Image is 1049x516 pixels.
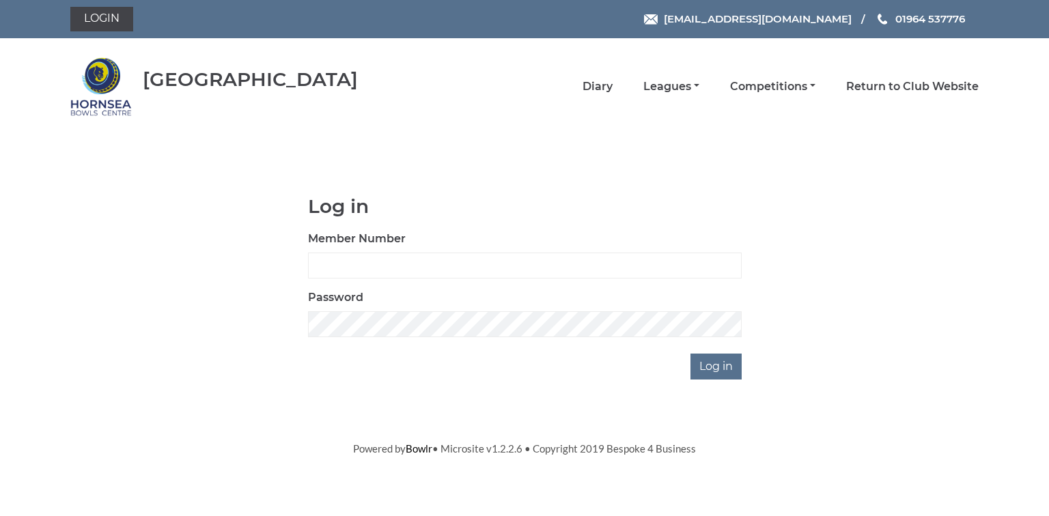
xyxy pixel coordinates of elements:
a: Diary [583,79,613,94]
a: Bowlr [406,442,432,455]
input: Log in [690,354,742,379]
label: Password [308,289,363,306]
img: Hornsea Bowls Centre [70,56,132,117]
a: Leagues [643,79,699,94]
span: [EMAIL_ADDRESS][DOMAIN_NAME] [664,12,852,25]
a: Email [EMAIL_ADDRESS][DOMAIN_NAME] [644,11,852,27]
a: Return to Club Website [846,79,979,94]
span: Powered by • Microsite v1.2.2.6 • Copyright 2019 Bespoke 4 Business [353,442,696,455]
img: Phone us [878,14,887,25]
img: Email [644,14,658,25]
a: Competitions [730,79,815,94]
label: Member Number [308,231,406,247]
a: Phone us 01964 537776 [876,11,965,27]
span: 01964 537776 [895,12,965,25]
a: Login [70,7,133,31]
div: [GEOGRAPHIC_DATA] [143,69,358,90]
h1: Log in [308,196,742,217]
